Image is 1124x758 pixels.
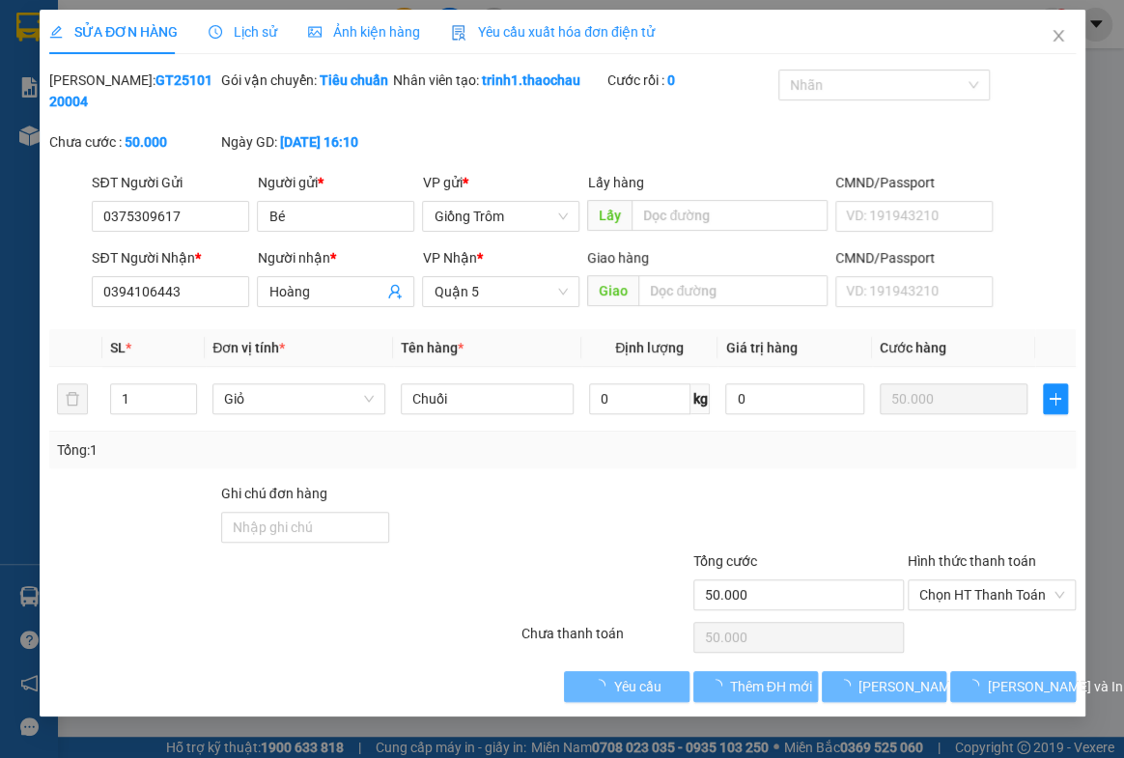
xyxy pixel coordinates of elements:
[822,671,946,702] button: [PERSON_NAME] thay đổi
[422,172,579,193] div: VP gửi
[587,275,638,306] span: Giao
[987,676,1122,697] span: [PERSON_NAME] và In
[125,134,167,150] b: 50.000
[520,623,691,657] div: Chưa thanh toán
[615,340,684,355] span: Định lượng
[401,340,464,355] span: Tên hàng
[907,553,1035,569] label: Hình thức thanh toán
[387,284,403,299] span: user-add
[1050,28,1065,43] span: close
[692,671,817,702] button: Thêm ĐH mới
[49,72,212,109] b: GT2510120004
[422,250,476,266] span: VP Nhận
[587,200,632,231] span: Lấy
[212,340,285,355] span: Đơn vị tính
[257,247,414,268] div: Người nhận
[966,679,987,692] span: loading
[481,72,579,88] b: trinh1.thaochau
[257,172,414,193] div: Người gửi
[451,24,655,40] span: Yêu cầu xuất hóa đơn điện tử
[57,439,436,461] div: Tổng: 1
[1030,10,1084,64] button: Close
[92,172,249,193] div: SĐT Người Gửi
[92,247,249,268] div: SĐT Người Nhận
[49,25,63,39] span: edit
[564,671,688,702] button: Yêu cầu
[220,131,388,153] div: Ngày GD:
[1044,391,1066,407] span: plus
[110,340,126,355] span: SL
[587,250,649,266] span: Giao hàng
[209,25,222,39] span: clock-circle
[837,679,858,692] span: loading
[279,134,357,150] b: [DATE] 16:10
[401,383,574,414] input: VD: Bàn, Ghế
[392,70,603,91] div: Nhân viên tạo:
[918,580,1063,609] span: Chọn HT Thanh Toán
[632,200,828,231] input: Dọc đường
[592,679,613,692] span: loading
[729,676,811,697] span: Thêm ĐH mới
[49,131,217,153] div: Chưa cước :
[220,486,326,501] label: Ghi chú đơn hàng
[434,277,568,306] span: Quận 5
[638,275,828,306] input: Dọc đường
[308,25,322,39] span: picture
[57,383,88,414] button: delete
[1043,383,1067,414] button: plus
[666,72,674,88] b: 0
[835,247,993,268] div: CMND/Passport
[879,383,1027,414] input: 0
[451,25,466,41] img: icon
[49,24,178,40] span: SỬA ĐƠN HÀNG
[49,70,217,112] div: [PERSON_NAME]:
[613,676,660,697] span: Yêu cầu
[858,676,1013,697] span: [PERSON_NAME] thay đổi
[692,553,756,569] span: Tổng cước
[587,175,643,190] span: Lấy hàng
[308,24,420,40] span: Ảnh kiện hàng
[879,340,945,355] span: Cước hàng
[725,340,797,355] span: Giá trị hàng
[835,172,993,193] div: CMND/Passport
[220,512,388,543] input: Ghi chú đơn hàng
[708,679,729,692] span: loading
[319,72,387,88] b: Tiêu chuẩn
[690,383,710,414] span: kg
[434,202,568,231] span: Giồng Trôm
[950,671,1075,702] button: [PERSON_NAME] và In
[606,70,774,91] div: Cước rồi :
[220,70,388,91] div: Gói vận chuyển:
[224,384,374,413] span: Giỏ
[209,24,277,40] span: Lịch sử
